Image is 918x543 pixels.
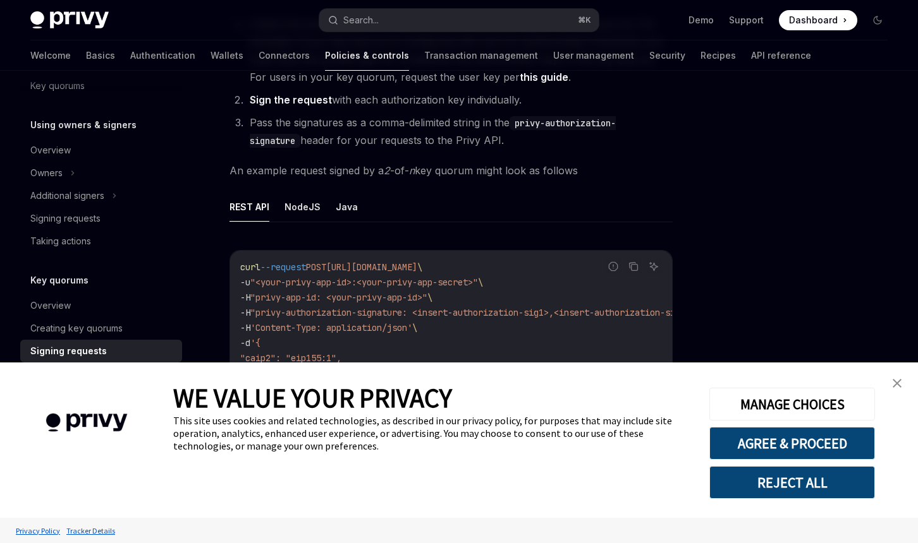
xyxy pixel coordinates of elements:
a: Creating key quorums [20,317,182,340]
a: Signing requests [20,207,182,230]
img: company logo [19,395,154,450]
span: -d [240,337,250,349]
button: Toggle dark mode [867,10,888,30]
button: AGREE & PROCEED [709,427,875,460]
span: --request [260,261,306,273]
a: Signing requests [20,340,182,362]
a: Security [649,40,685,71]
span: Dashboard [789,14,838,27]
h5: Using owners & signers [30,117,137,133]
span: -H [240,307,250,318]
em: 2 [384,164,390,177]
span: WE VALUE YOUR PRIVACY [173,381,452,414]
span: "privy-app-id: <your-privy-app-id>" [250,292,427,303]
a: Privacy Policy [13,520,63,542]
img: close banner [893,379,902,388]
span: \ [412,322,417,333]
span: \ [478,277,483,288]
a: Recipes [701,40,736,71]
a: Overview [20,294,182,317]
span: An example request signed by a -of- key quorum might look as follows [229,162,673,179]
a: Overview [20,139,182,162]
a: Taking actions [20,230,182,253]
button: NodeJS [285,192,321,222]
button: MANAGE CHOICES [709,388,875,421]
a: Transaction management [424,40,538,71]
span: \ [417,261,422,273]
li: Pass the signatures as a comma-delimited string in the header for your requests to the Privy API. [246,114,673,149]
div: Signing requests [30,343,107,359]
a: close banner [884,371,910,396]
span: -H [240,322,250,333]
div: Overview [30,298,71,313]
div: Overview [30,143,71,158]
div: Additional signers [30,188,104,203]
a: Support [729,14,764,27]
span: [URL][DOMAIN_NAME] [326,261,417,273]
a: Tracker Details [63,520,118,542]
div: Taking actions [30,234,91,249]
span: \ [427,292,432,303]
img: dark logo [30,11,109,29]
a: Wallets [211,40,243,71]
span: -u [240,277,250,288]
span: curl [240,261,260,273]
em: n [409,164,415,177]
button: Ask AI [646,258,662,275]
span: -H [240,292,250,303]
button: REJECT ALL [709,466,875,499]
div: Search... [343,13,379,28]
div: Signing requests [30,211,101,226]
li: with each authorization key individually. [246,91,673,109]
button: Search...⌘K [319,9,598,32]
a: Demo [688,14,714,27]
span: "caip2": "eip155:1", [240,352,341,364]
div: This site uses cookies and related technologies, as described in our privacy policy, for purposes... [173,414,690,452]
button: REST API [229,192,269,222]
button: Copy the contents from the code block [625,258,642,275]
span: '{ [250,337,260,349]
div: Owners [30,165,63,181]
h5: Key quorums [30,273,89,288]
span: "privy-authorization-signature: <insert-authorization-sig1>,<insert-authorization-sig2>" [250,307,695,318]
span: ⌘ K [578,15,591,25]
a: Authentication [130,40,195,71]
button: Report incorrect code [605,258,621,275]
a: Basics [86,40,115,71]
a: Dashboard [779,10,857,30]
a: User management [553,40,634,71]
a: this guide [520,71,568,84]
span: "<your-privy-app-id>:<your-privy-app-secret>" [250,277,478,288]
a: API reference [751,40,811,71]
div: Creating key quorums [30,321,123,336]
a: Sign the request [250,93,332,107]
a: Connectors [259,40,310,71]
a: Policies & controls [325,40,409,71]
button: Java [336,192,358,222]
span: POST [306,261,326,273]
span: 'Content-Type: application/json' [250,322,412,333]
a: Welcome [30,40,71,71]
